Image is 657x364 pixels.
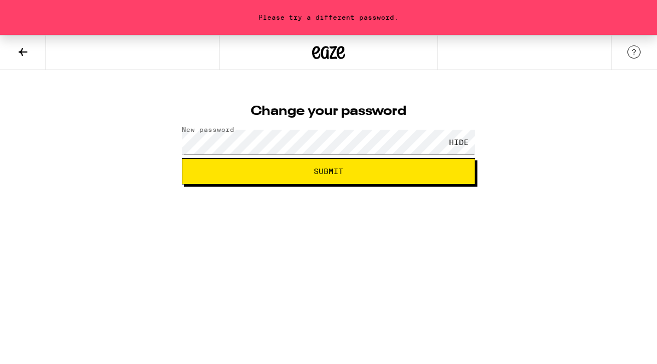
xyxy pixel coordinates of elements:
[7,8,79,16] span: Hi. Need any help?
[314,167,343,175] span: Submit
[182,126,234,133] label: New password
[182,105,475,118] h1: Change your password
[182,158,475,184] button: Submit
[442,130,475,154] div: HIDE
